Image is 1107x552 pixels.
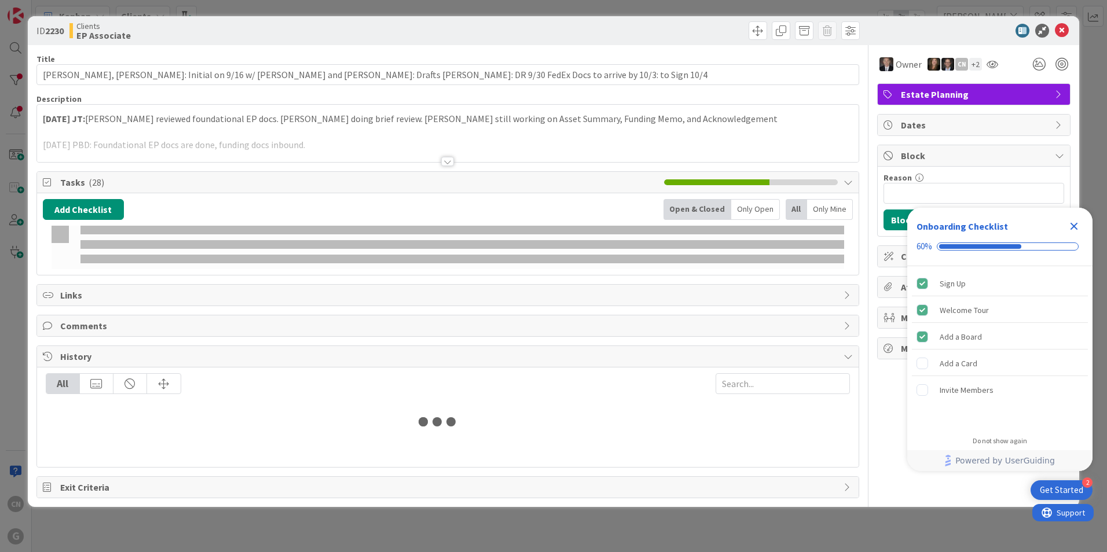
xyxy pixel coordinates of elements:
[912,377,1088,403] div: Invite Members is incomplete.
[1065,217,1083,235] div: Close Checklist
[917,219,1008,233] div: Onboarding Checklist
[1031,480,1093,500] div: Open Get Started checklist, remaining modules: 2
[76,31,131,40] b: EP Associate
[955,58,968,71] div: CN
[731,199,780,220] div: Only Open
[60,480,838,494] span: Exit Criteria
[716,373,850,394] input: Search...
[36,64,859,85] input: type card name here...
[43,113,85,124] strong: [DATE] JT:
[786,199,807,220] div: All
[907,208,1093,471] div: Checklist Container
[917,241,932,252] div: 60%
[89,176,104,188] span: ( 28 )
[940,303,989,317] div: Welcome Tour
[969,58,982,71] div: + 2
[664,199,731,220] div: Open & Closed
[912,297,1088,323] div: Welcome Tour is complete.
[907,266,1093,429] div: Checklist items
[45,25,64,36] b: 2230
[912,271,1088,296] div: Sign Up is complete.
[912,351,1088,376] div: Add a Card is incomplete.
[955,454,1055,468] span: Powered by UserGuiding
[807,199,853,220] div: Only Mine
[901,87,1049,101] span: Estate Planning
[884,209,923,230] button: Block
[941,58,954,71] img: JT
[884,172,912,183] label: Reason
[24,2,53,16] span: Support
[60,319,838,333] span: Comments
[46,374,80,393] div: All
[913,450,1087,471] a: Powered by UserGuiding
[940,383,994,397] div: Invite Members
[896,57,922,71] span: Owner
[940,330,982,344] div: Add a Board
[940,277,966,290] div: Sign Up
[973,436,1027,446] div: Do not show again
[1040,484,1083,496] div: Get Started
[60,175,658,189] span: Tasks
[43,112,853,126] p: [PERSON_NAME] reviewed foundational EP docs. [PERSON_NAME] doing brief review. [PERSON_NAME] stil...
[907,450,1093,471] div: Footer
[901,118,1049,132] span: Dates
[36,94,82,104] span: Description
[36,54,55,64] label: Title
[43,199,124,220] button: Add Checklist
[901,311,1049,325] span: Mirrors
[928,58,940,71] img: SB
[60,288,838,302] span: Links
[901,149,1049,163] span: Block
[879,57,893,71] img: BG
[76,21,131,31] span: Clients
[36,24,64,38] span: ID
[901,280,1049,294] span: Attachments
[901,341,1049,355] span: Metrics
[912,324,1088,349] div: Add a Board is complete.
[60,349,838,363] span: History
[917,241,1083,252] div: Checklist progress: 60%
[1082,477,1093,488] div: 2
[901,249,1049,263] span: Custom Fields
[940,356,977,370] div: Add a Card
